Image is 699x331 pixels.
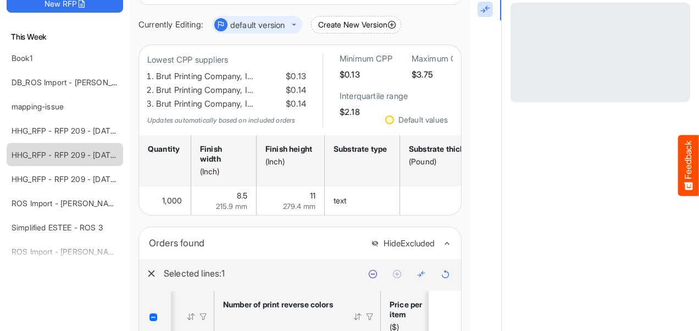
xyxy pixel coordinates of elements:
h6: Maximum CPP [412,53,467,64]
span: $0.13 [284,70,306,84]
button: Create New Version [311,16,401,34]
div: Substrate type [334,144,387,154]
div: (Pound) [409,157,521,167]
h5: $2.18 [340,107,408,117]
div: Default values [398,116,448,124]
button: HideExcluded [371,239,435,249]
em: Updates automatically based on included orders [147,116,295,124]
div: Finish width [200,144,244,164]
h6: Selected lines: 1 [164,266,357,280]
span: $0.14 [284,97,306,111]
span: text [334,196,347,205]
span: 11 [310,191,315,200]
div: Number of print reverse colors [223,300,339,310]
a: mapping-issue [12,102,64,111]
span: $0.14 [284,84,306,97]
td: 80 is template cell Column Header httpsnorthellcomontologiesmapping-rulesmaterialhasmaterialthick... [400,186,534,215]
a: ROS Import - [PERSON_NAME] - ROS 4 [12,198,153,208]
p: Lowest CPP suppliers [147,53,306,67]
h5: $0.13 [340,70,392,79]
span: 8.5 [237,191,247,200]
a: HHG_RFP - RFP 209 - [DATE] - ROS TEST 3 (LITE) [12,150,192,159]
div: Loading... [511,3,690,102]
div: Filter Icon [198,312,208,322]
a: HHG_RFP - RFP 209 - [DATE] - ROS TEST 3 (LITE) [12,126,192,135]
h5: $3.75 [412,70,467,79]
h6: Minimum CPP [340,53,392,64]
li: Brut Printing Company, I… [156,84,306,97]
td: 11 is template cell Column Header httpsnorthellcomontologiesmapping-rulesmeasurementhasfinishsize... [257,186,325,215]
div: (Inch) [265,157,312,167]
td: 1000 is template cell Column Header httpsnorthellcomontologiesmapping-rulesorderhasquantity [139,186,191,215]
div: (Inch) [200,167,244,176]
a: HHG_RFP - RFP 209 - [DATE] - ROS TEST 3 (LITE) [12,174,192,184]
span: 279.4 mm [283,202,315,211]
a: DB_ROS Import - [PERSON_NAME] - ROS 4 [12,78,167,87]
td: 8.5 is template cell Column Header httpsnorthellcomontologiesmapping-rulesmeasurementhasfinishsiz... [191,186,257,215]
li: Brut Printing Company, I… [156,70,306,84]
div: Substrate thickness or weight [409,144,521,154]
td: text is template cell Column Header httpsnorthellcomontologiesmapping-rulesmaterialhassubstratema... [325,186,400,215]
a: Book1 [12,53,32,63]
div: Currently Editing: [138,18,203,32]
div: Price per item [390,300,440,319]
span: 1,000 [162,196,182,205]
h6: Interquartile range [340,91,408,102]
li: Brut Printing Company, I… [156,97,306,111]
div: Quantity [148,144,179,154]
div: Orders found [149,235,363,251]
span: 215.9 mm [216,202,247,211]
a: Simplified ESTEE - ROS 3 [12,223,103,232]
div: Filter Icon [365,312,375,322]
h6: This Week [7,30,123,42]
div: Finish height [265,144,312,154]
button: Feedback [678,135,699,196]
